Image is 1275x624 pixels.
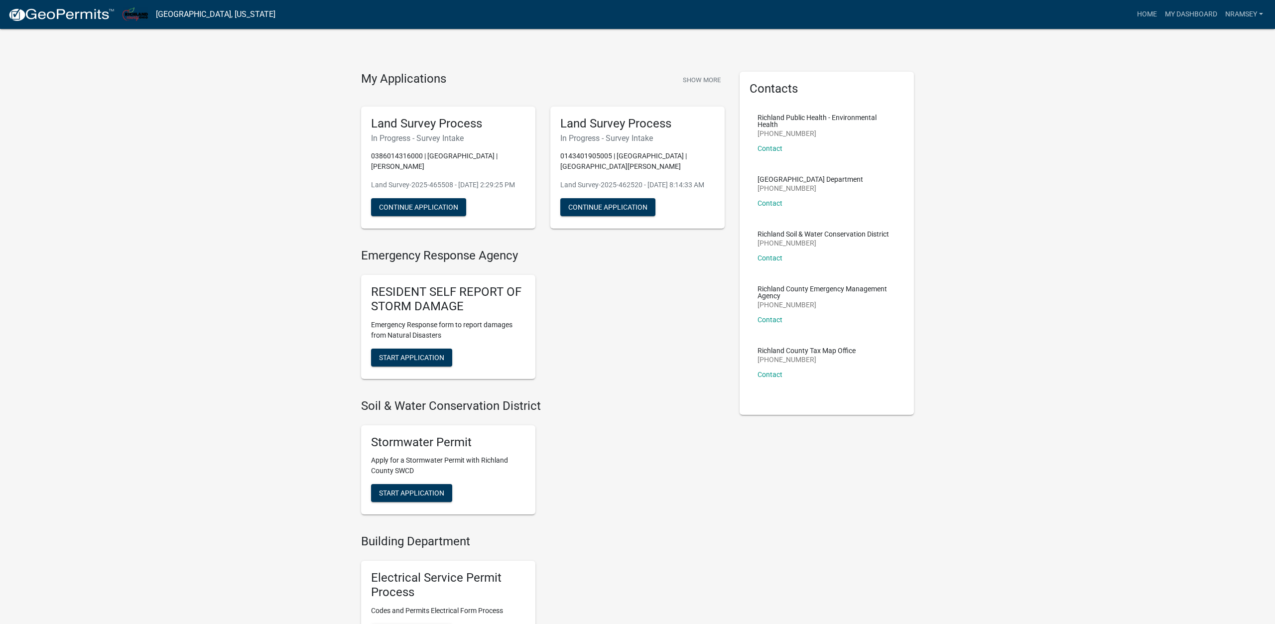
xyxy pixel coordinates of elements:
a: Contact [758,144,782,152]
img: Richland County, Ohio [123,7,148,21]
p: Richland County Emergency Management Agency [758,285,896,299]
button: Continue Application [560,198,655,216]
p: Richland County Tax Map Office [758,347,856,354]
p: Richland Soil & Water Conservation District [758,231,889,238]
p: [PHONE_NUMBER] [758,185,863,192]
span: Start Application [379,353,444,361]
a: Home [1133,5,1161,24]
a: [GEOGRAPHIC_DATA], [US_STATE] [156,6,275,23]
a: Contact [758,199,782,207]
p: Land Survey-2025-465508 - [DATE] 2:29:25 PM [371,180,525,190]
a: My Dashboard [1161,5,1221,24]
a: nramsey [1221,5,1267,24]
p: [PHONE_NUMBER] [758,130,896,137]
button: Start Application [371,484,452,502]
p: 0386014316000 | [GEOGRAPHIC_DATA] | [PERSON_NAME] [371,151,525,172]
h6: In Progress - Survey Intake [560,133,715,143]
h4: Building Department [361,534,725,549]
h5: Stormwater Permit [371,435,525,450]
p: Richland Public Health - Environmental Health [758,114,896,128]
p: Emergency Response form to report damages from Natural Disasters [371,320,525,341]
h5: Land Survey Process [560,117,715,131]
h4: Emergency Response Agency [361,249,725,263]
a: Contact [758,371,782,378]
p: [PHONE_NUMBER] [758,240,889,247]
h6: In Progress - Survey Intake [371,133,525,143]
h5: RESIDENT SELF REPORT OF STORM DAMAGE [371,285,525,314]
h5: Contacts [750,82,904,96]
h4: My Applications [361,72,446,87]
p: [PHONE_NUMBER] [758,301,896,308]
a: Contact [758,316,782,324]
button: Show More [679,72,725,88]
p: Land Survey-2025-462520 - [DATE] 8:14:33 AM [560,180,715,190]
button: Continue Application [371,198,466,216]
p: [PHONE_NUMBER] [758,356,856,363]
p: [GEOGRAPHIC_DATA] Department [758,176,863,183]
button: Start Application [371,349,452,367]
p: Apply for a Stormwater Permit with Richland County SWCD [371,455,525,476]
a: Contact [758,254,782,262]
p: 0143401905005 | [GEOGRAPHIC_DATA] | [GEOGRAPHIC_DATA][PERSON_NAME] [560,151,715,172]
h4: Soil & Water Conservation District [361,399,725,413]
p: Codes and Permits Electrical Form Process [371,606,525,616]
span: Start Application [379,489,444,497]
h5: Land Survey Process [371,117,525,131]
h5: Electrical Service Permit Process [371,571,525,600]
